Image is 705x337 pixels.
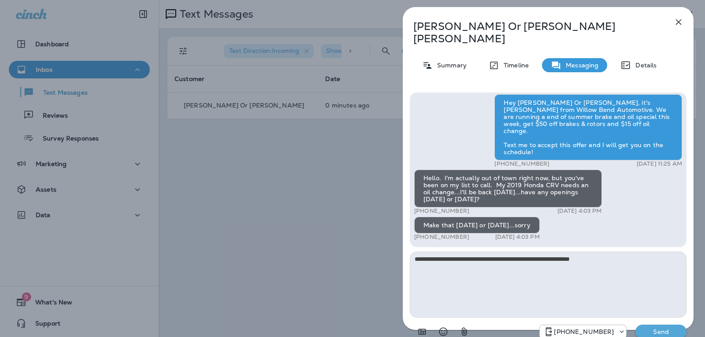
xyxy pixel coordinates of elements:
div: Hello. I'm actually out of town right now, but you've been on my list to call. My 2019 Honda CRV ... [414,170,602,207]
p: [DATE] 11:25 AM [637,160,682,167]
p: Send [642,328,679,336]
p: [PHONE_NUMBER] [554,328,614,335]
p: [PHONE_NUMBER] [414,207,469,215]
p: [PERSON_NAME] Or [PERSON_NAME] [PERSON_NAME] [413,20,654,45]
p: Details [631,62,657,69]
p: [PHONE_NUMBER] [494,160,549,167]
p: [DATE] 4:03 PM [557,207,602,215]
div: +1 (813) 497-4455 [540,326,626,337]
p: [PHONE_NUMBER] [414,233,469,241]
div: Make that [DATE] or [DATE]...sorry [414,217,540,233]
div: Hey [PERSON_NAME] Or [PERSON_NAME], it's [PERSON_NAME] from Willow Bend Automotive. We are runnin... [494,94,682,160]
p: Timeline [499,62,529,69]
p: [DATE] 4:03 PM [495,233,540,241]
p: Summary [433,62,467,69]
p: Messaging [561,62,598,69]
